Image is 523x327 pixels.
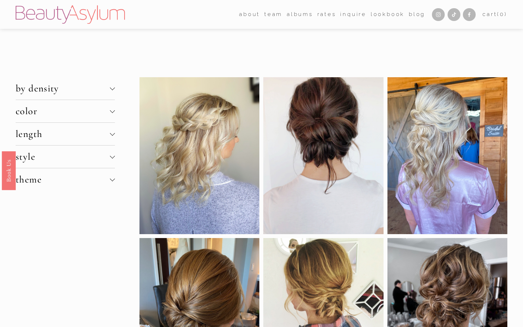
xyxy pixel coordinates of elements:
[500,11,504,17] span: 0
[16,100,115,122] button: color
[239,9,260,20] a: folder dropdown
[264,10,282,19] span: team
[16,146,115,168] button: style
[287,9,313,20] a: albums
[16,5,125,24] img: Beauty Asylum | Bridal Hair &amp; Makeup Charlotte &amp; Atlanta
[2,151,16,190] a: Book Us
[497,11,507,17] span: ( )
[448,8,460,21] a: TikTok
[482,10,507,19] a: Cart(0)
[317,9,336,20] a: Rates
[16,123,115,145] button: length
[409,9,425,20] a: Blog
[371,9,405,20] a: Lookbook
[16,105,110,117] span: color
[340,9,366,20] a: Inquire
[264,9,282,20] a: folder dropdown
[239,10,260,19] span: about
[16,83,110,94] span: by density
[16,151,110,163] span: style
[432,8,445,21] a: Instagram
[16,77,115,100] button: by density
[463,8,476,21] a: Facebook
[16,128,110,140] span: length
[16,168,115,191] button: theme
[16,174,110,185] span: theme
